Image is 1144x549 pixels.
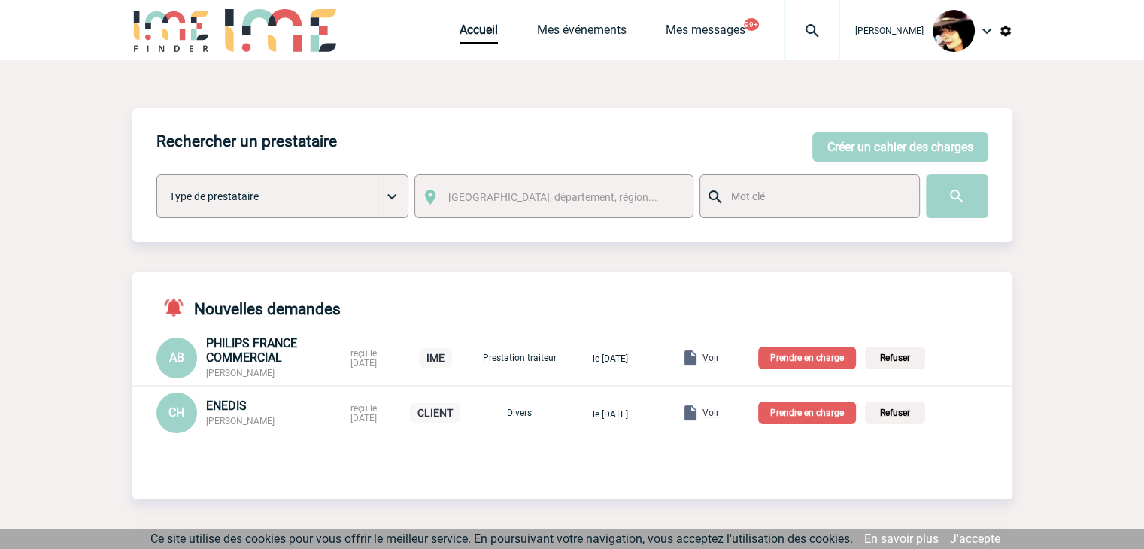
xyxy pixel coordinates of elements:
[482,353,557,363] p: Prestation traiteur
[933,10,975,52] img: 101023-0.jpg
[593,353,628,364] span: le [DATE]
[926,174,988,218] input: Submit
[645,405,722,419] a: Voir
[666,23,745,44] a: Mes messages
[865,402,925,424] p: Refuser
[410,403,460,423] p: CLIENT
[350,403,377,423] span: reçu le [DATE]
[460,23,498,44] a: Accueil
[855,26,924,36] span: [PERSON_NAME]
[162,296,194,318] img: notifications-active-24-px-r.png
[419,348,452,368] p: IME
[156,132,337,150] h4: Rechercher un prestataire
[206,416,275,426] span: [PERSON_NAME]
[864,532,939,546] a: En savoir plus
[744,18,759,31] button: 99+
[758,347,856,369] p: Prendre en charge
[448,191,657,203] span: [GEOGRAPHIC_DATA], département, région...
[702,408,719,418] span: Voir
[593,409,628,420] span: le [DATE]
[206,368,275,378] span: [PERSON_NAME]
[950,532,1000,546] a: J'accepte
[132,9,211,52] img: IME-Finder
[169,350,184,365] span: AB
[865,347,925,369] p: Refuser
[681,404,699,422] img: folder.png
[482,408,557,418] p: Divers
[206,336,297,365] span: PHILIPS FRANCE COMMERCIAL
[681,349,699,367] img: folder.png
[702,353,719,363] span: Voir
[727,187,906,206] input: Mot clé
[537,23,627,44] a: Mes événements
[156,296,341,318] h4: Nouvelles demandes
[758,402,856,424] p: Prendre en charge
[168,405,184,420] span: CH
[150,532,853,546] span: Ce site utilise des cookies pour vous offrir le meilleur service. En poursuivant votre navigation...
[645,350,722,364] a: Voir
[206,399,247,413] span: ENEDIS
[350,348,377,369] span: reçu le [DATE]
